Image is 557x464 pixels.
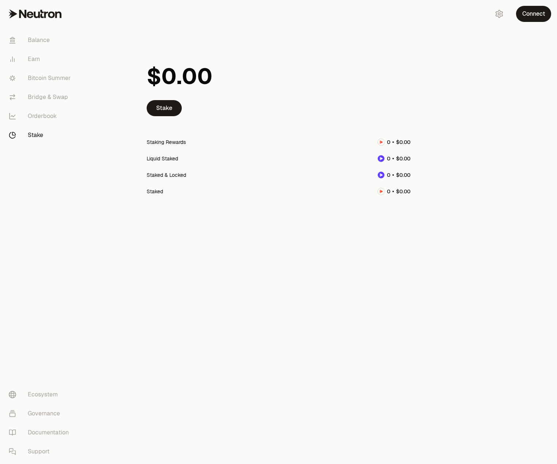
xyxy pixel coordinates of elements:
[147,155,178,162] div: Liquid Staked
[147,171,186,179] div: Staked & Locked
[3,385,79,404] a: Ecosystem
[378,172,384,178] img: dNTRN Logo
[3,107,79,126] a: Orderbook
[378,139,384,145] img: NTRN Logo
[3,50,79,69] a: Earn
[3,69,79,88] a: Bitcoin Summer
[3,423,79,442] a: Documentation
[3,88,79,107] a: Bridge & Swap
[516,6,551,22] button: Connect
[3,442,79,461] a: Support
[147,188,163,195] div: Staked
[378,155,384,162] img: dNTRN Logo
[378,188,384,195] img: NTRN Logo
[147,100,182,116] a: Stake
[3,126,79,145] a: Stake
[3,404,79,423] a: Governance
[3,31,79,50] a: Balance
[147,138,186,146] div: Staking Rewards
